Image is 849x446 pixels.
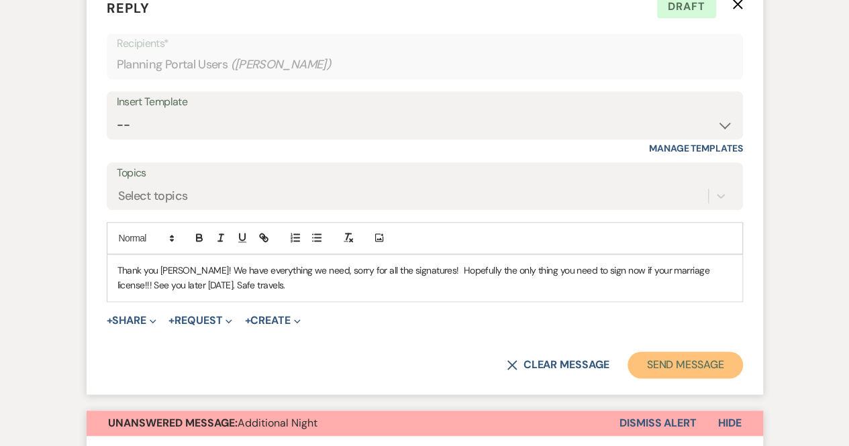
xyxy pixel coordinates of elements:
div: Planning Portal Users [117,52,733,78]
strong: Unanswered Message: [108,416,238,430]
button: Create [244,315,300,326]
label: Topics [117,164,733,183]
p: Thank you [PERSON_NAME]! We have everything we need, sorry for all the signatures! Hopefully the ... [117,263,732,293]
button: Dismiss Alert [619,410,697,436]
button: Request [168,315,232,326]
div: Select topics [118,186,188,205]
span: ( [PERSON_NAME] ) [230,56,331,74]
span: Hide [718,416,742,430]
button: Unanswered Message:Additional Night [87,410,619,436]
button: Send Message [628,351,742,378]
div: Insert Template [117,93,733,112]
p: Recipients* [117,35,733,52]
span: + [107,315,113,326]
button: Share [107,315,157,326]
button: Hide [697,410,763,436]
button: Clear message [507,359,609,370]
span: + [244,315,250,326]
a: Manage Templates [649,142,743,154]
span: + [168,315,174,326]
span: Additional Night [108,416,317,430]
